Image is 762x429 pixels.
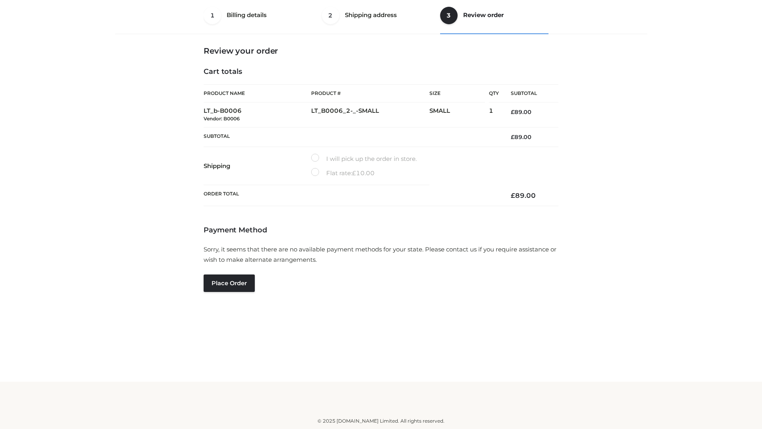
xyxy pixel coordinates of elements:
th: Subtotal [499,85,558,102]
td: LT_b-B0006 [204,102,311,128]
th: Product Name [204,84,311,102]
bdi: 10.00 [352,169,375,177]
span: Sorry, it seems that there are no available payment methods for your state. Please contact us if ... [204,245,556,263]
h4: Payment Method [204,226,558,235]
td: SMALL [429,102,489,128]
label: Flat rate: [311,168,375,178]
bdi: 89.00 [511,191,536,199]
th: Size [429,85,485,102]
span: £ [511,133,514,141]
span: £ [352,169,356,177]
th: Product # [311,84,429,102]
td: 1 [489,102,499,128]
td: LT_B0006_2-_-SMALL [311,102,429,128]
th: Subtotal [204,127,499,147]
th: Qty [489,84,499,102]
div: © 2025 [DOMAIN_NAME] Limited. All rights reserved. [118,417,644,425]
button: Place order [204,274,255,292]
bdi: 89.00 [511,133,531,141]
th: Order Total [204,185,499,206]
h4: Cart totals [204,68,558,76]
label: I will pick up the order in store. [311,154,417,164]
th: Shipping [204,147,311,185]
small: Vendor: B0006 [204,116,240,122]
h3: Review your order [204,46,558,56]
span: £ [511,191,515,199]
bdi: 89.00 [511,108,531,116]
span: £ [511,108,514,116]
